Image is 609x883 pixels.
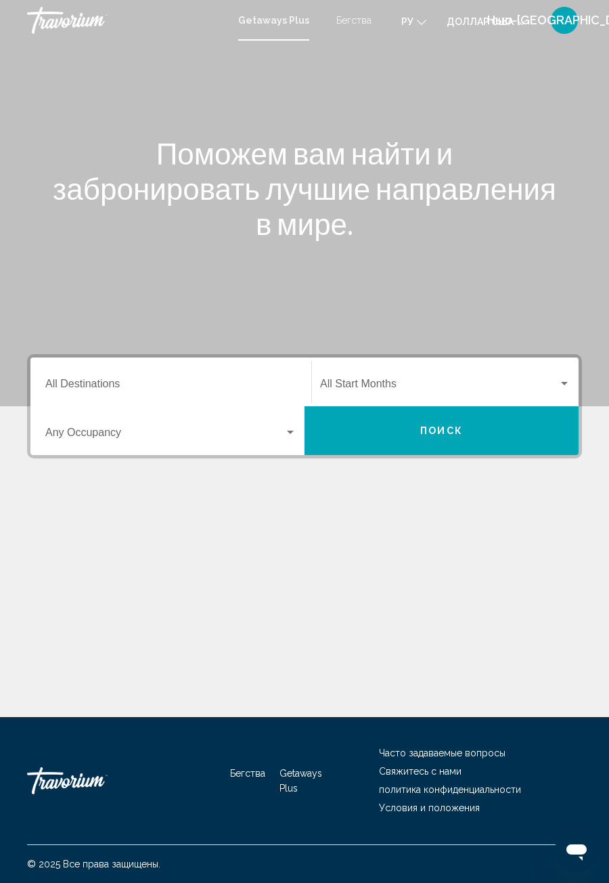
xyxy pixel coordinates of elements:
a: Getaways Plus [279,768,322,794]
a: Getaways Plus [238,15,309,26]
a: Условия и положения [379,802,480,813]
h1: Поможем вам найти и забронировать лучшие направления в мире. [51,135,558,241]
a: политика конфиденциальности [379,784,521,795]
font: ру [401,16,413,27]
span: Поиск [420,426,463,437]
button: Изменить язык [401,12,426,31]
a: Травориум [27,7,225,34]
div: Виджет поиска [30,358,579,455]
button: Изменить валюту [447,12,526,31]
font: доллар США [447,16,514,27]
a: Свяжитесь с нами [379,766,461,777]
iframe: Кнопка запуска окна обмена сообщениями [555,829,598,872]
button: Поиск [304,406,579,455]
a: Бегства [230,768,265,779]
a: Часто задаваемые вопросы [379,748,505,758]
button: Меню пользователя [547,6,582,35]
a: Бегства [336,15,371,26]
font: © 2025 Все права защищены. [27,859,160,869]
a: Травориум [27,760,162,801]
